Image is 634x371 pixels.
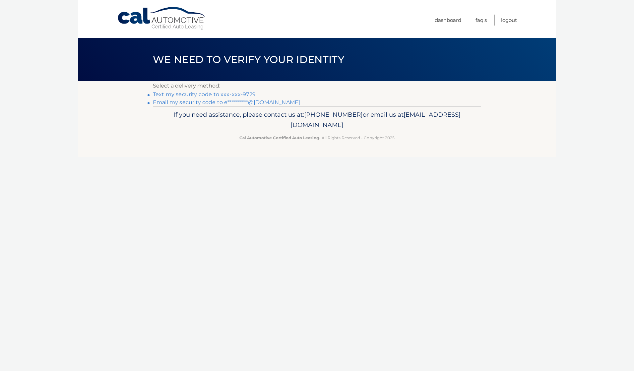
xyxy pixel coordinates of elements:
a: FAQ's [475,15,487,26]
a: Text my security code to xxx-xxx-9729 [153,91,256,97]
a: Dashboard [435,15,461,26]
span: We need to verify your identity [153,53,344,66]
a: Cal Automotive [117,7,207,30]
strong: Cal Automotive Certified Auto Leasing [239,135,319,140]
p: - All Rights Reserved - Copyright 2025 [157,134,477,141]
p: If you need assistance, please contact us at: or email us at [157,109,477,131]
a: Logout [501,15,517,26]
p: Select a delivery method: [153,81,481,91]
a: Email my security code to e**********@[DOMAIN_NAME] [153,99,300,105]
span: [PHONE_NUMBER] [304,111,363,118]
